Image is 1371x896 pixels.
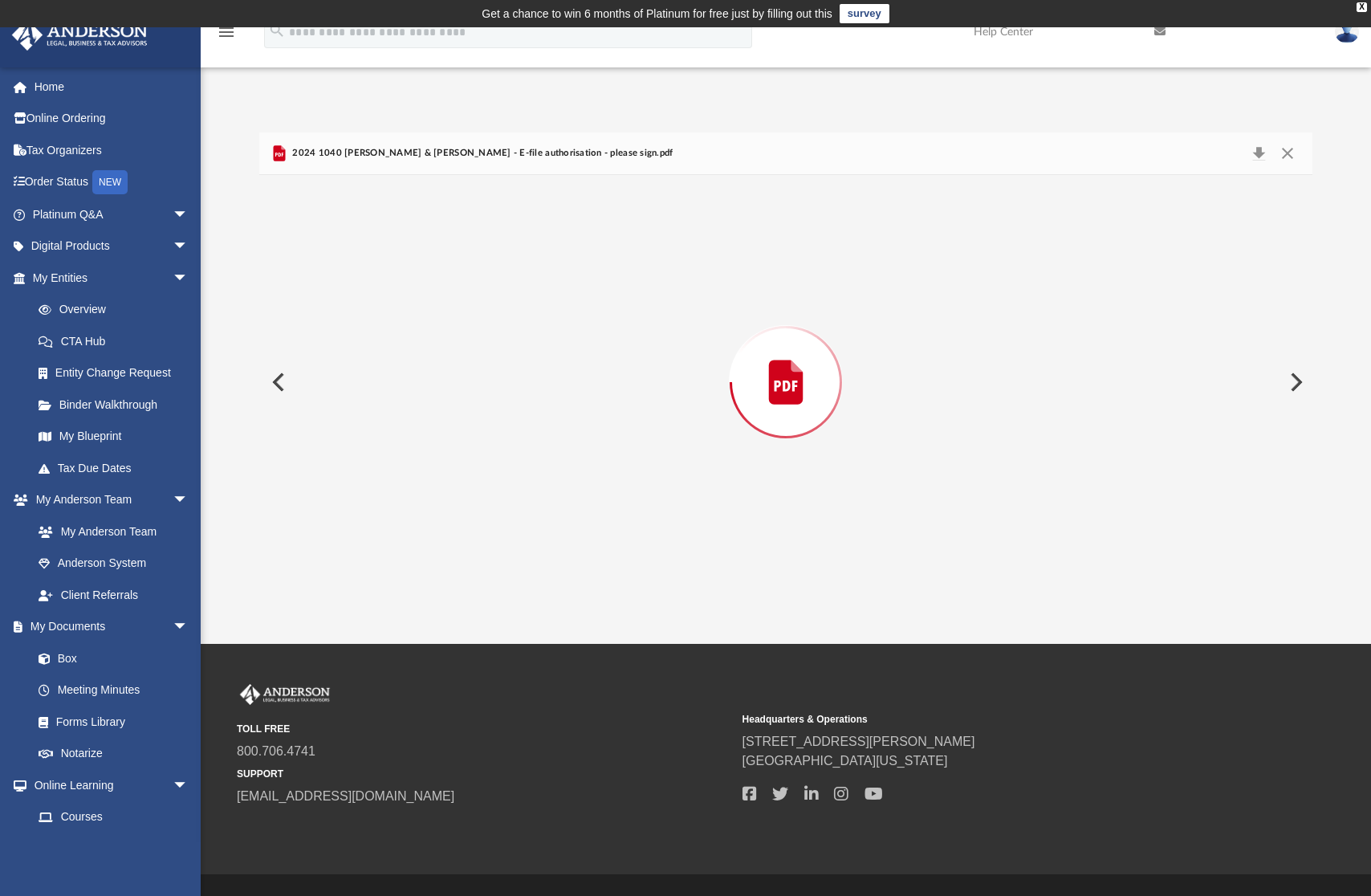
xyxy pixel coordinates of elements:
span: arrow_drop_down [173,484,205,517]
a: My Entitiesarrow_drop_down [11,262,213,294]
a: Overview [22,294,213,326]
a: [GEOGRAPHIC_DATA][US_STATE] [742,754,948,768]
span: arrow_drop_down [173,198,205,231]
a: Forms Library [22,706,197,738]
button: Close [1273,142,1302,165]
a: Box [22,642,197,674]
a: Client Referrals [22,579,205,611]
div: close [1357,2,1367,12]
small: Headquarters & Operations [742,712,1237,727]
div: Get a chance to win 6 months of Platinum for free just by filling out this [482,4,832,23]
span: arrow_drop_down [173,611,205,644]
a: Home [11,71,213,103]
a: Video Training [22,833,197,865]
a: My Blueprint [22,421,205,453]
a: Notarize [22,738,205,770]
a: Online Ordering [11,103,213,135]
a: Binder Walkthrough [22,389,213,421]
button: Next File [1277,360,1312,405]
span: 2024 1040 [PERSON_NAME] & [PERSON_NAME] - E-file authorisation - please sign.pdf [289,146,673,161]
a: [EMAIL_ADDRESS][DOMAIN_NAME] [237,789,454,803]
a: Platinum Q&Aarrow_drop_down [11,198,213,230]
a: Tax Due Dates [22,452,213,484]
a: Tax Organizers [11,134,213,166]
small: SUPPORT [237,767,731,781]
a: Online Learningarrow_drop_down [11,769,205,801]
i: search [268,22,286,39]
div: Preview [259,132,1312,589]
a: My Anderson Team [22,515,197,548]
a: [STREET_ADDRESS][PERSON_NAME] [742,735,975,748]
a: survey [840,4,889,23]
a: Digital Productsarrow_drop_down [11,230,213,263]
a: menu [217,31,236,42]
a: Courses [22,801,205,833]
a: Anderson System [22,548,205,580]
button: Previous File [259,360,295,405]
a: My Documentsarrow_drop_down [11,611,205,643]
small: TOLL FREE [237,722,731,736]
span: arrow_drop_down [173,262,205,295]
a: CTA Hub [22,325,213,357]
a: My Anderson Teamarrow_drop_down [11,484,205,516]
a: Meeting Minutes [22,674,205,707]
i: menu [217,22,236,42]
div: NEW [92,170,128,194]
img: Anderson Advisors Platinum Portal [7,19,153,51]
span: arrow_drop_down [173,230,205,263]
a: Order StatusNEW [11,166,213,199]
img: User Pic [1335,20,1359,43]
button: Download [1244,142,1273,165]
img: Anderson Advisors Platinum Portal [237,684,333,705]
a: Entity Change Request [22,357,213,389]
span: arrow_drop_down [173,769,205,802]
a: 800.706.4741 [237,744,315,758]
